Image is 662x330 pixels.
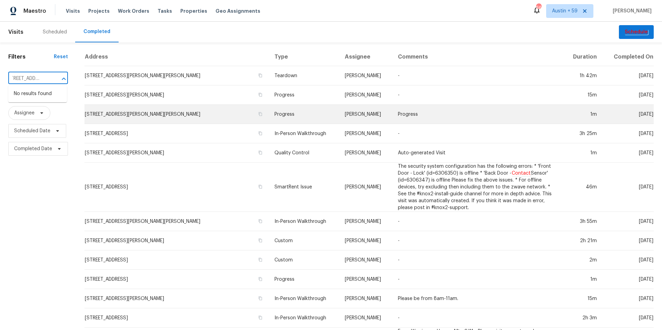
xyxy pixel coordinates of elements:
td: In-Person Walkthrough [269,308,340,328]
td: [PERSON_NAME] [339,308,392,328]
button: Copy Address [257,130,263,136]
td: [STREET_ADDRESS][PERSON_NAME] [84,231,269,250]
td: 2m [563,250,603,270]
td: [DATE] [602,212,654,231]
td: [DATE] [602,85,654,105]
td: [PERSON_NAME] [339,289,392,308]
td: - [392,308,563,328]
button: Copy Address [257,184,263,190]
div: 667 [536,4,541,11]
td: Progress [269,270,340,289]
td: [DATE] [602,270,654,289]
td: [PERSON_NAME] [339,105,392,124]
button: Copy Address [257,218,263,224]
td: 46m [563,163,603,212]
h1: Filters [8,53,54,60]
span: Maestro [23,8,46,14]
td: Quality Control [269,143,340,163]
th: Comments [392,48,563,66]
td: 3h 55m [563,212,603,231]
td: [DATE] [602,308,654,328]
td: - [392,66,563,85]
td: 1m [563,270,603,289]
button: Copy Address [257,149,263,156]
td: Custom [269,231,340,250]
button: Copy Address [257,257,263,263]
input: Search for an address... [8,73,49,84]
td: [STREET_ADDRESS][PERSON_NAME][PERSON_NAME] [84,66,269,85]
td: Please be from 8am-11am. [392,289,563,308]
td: Teardown [269,66,340,85]
div: Reset [54,53,68,60]
span: [PERSON_NAME] [610,8,652,14]
td: [STREET_ADDRESS] [84,124,269,143]
span: Austin + 59 [552,8,578,14]
td: In-Person Walkthrough [269,212,340,231]
span: Tasks [158,9,172,13]
td: SmartRent Issue [269,163,340,212]
td: 1h 42m [563,66,603,85]
span: Projects [88,8,110,14]
button: Copy Address [257,276,263,282]
td: In-Person Walkthrough [269,124,340,143]
div: No results found [8,85,67,102]
td: [PERSON_NAME] [339,66,392,85]
td: [STREET_ADDRESS][PERSON_NAME] [84,143,269,163]
td: [STREET_ADDRESS] [84,250,269,270]
td: [DATE] [602,66,654,85]
td: Progress [269,105,340,124]
td: [STREET_ADDRESS] [84,270,269,289]
td: - [392,85,563,105]
div: Scheduled [43,29,67,35]
td: - [392,231,563,250]
td: [PERSON_NAME] [339,250,392,270]
span: Geo Assignments [215,8,260,14]
td: [PERSON_NAME] [339,212,392,231]
button: Copy Address [257,314,263,321]
th: Completed On [602,48,654,66]
td: Progress [269,85,340,105]
td: 2h 3m [563,308,603,328]
td: 1m [563,143,603,163]
td: [STREET_ADDRESS][PERSON_NAME] [84,85,269,105]
span: Work Orders [118,8,149,14]
td: [DATE] [602,124,654,143]
td: [PERSON_NAME] [339,270,392,289]
td: [PERSON_NAME] [339,124,392,143]
td: [STREET_ADDRESS][PERSON_NAME] [84,289,269,308]
td: 15m [563,289,603,308]
td: [STREET_ADDRESS][PERSON_NAME][PERSON_NAME] [84,212,269,231]
td: [STREET_ADDRESS] [84,308,269,328]
td: Custom [269,250,340,270]
td: 2h 21m [563,231,603,250]
button: Close [59,74,69,84]
td: Progress [392,105,563,124]
td: [PERSON_NAME] [339,231,392,250]
td: [PERSON_NAME] [339,143,392,163]
th: Duration [563,48,603,66]
span: Scheduled Date [14,127,50,134]
td: Auto-generated Visit [392,143,563,163]
td: [PERSON_NAME] [339,163,392,212]
span: Visits [8,24,23,40]
td: [DATE] [602,143,654,163]
button: Copy Address [257,295,263,301]
td: [DATE] [602,250,654,270]
td: - [392,270,563,289]
em: Schedule [624,29,648,35]
td: - [392,212,563,231]
td: [DATE] [602,105,654,124]
button: Copy Address [257,72,263,79]
td: 3h 25m [563,124,603,143]
th: Address [84,48,269,66]
td: - [392,124,563,143]
span: Visits [66,8,80,14]
td: [STREET_ADDRESS][PERSON_NAME][PERSON_NAME] [84,105,269,124]
span: Completed Date [14,145,52,152]
th: Assignee [339,48,392,66]
td: - [392,250,563,270]
button: Copy Address [257,92,263,98]
td: [STREET_ADDRESS] [84,163,269,212]
button: Copy Address [257,237,263,244]
td: [PERSON_NAME] [339,85,392,105]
